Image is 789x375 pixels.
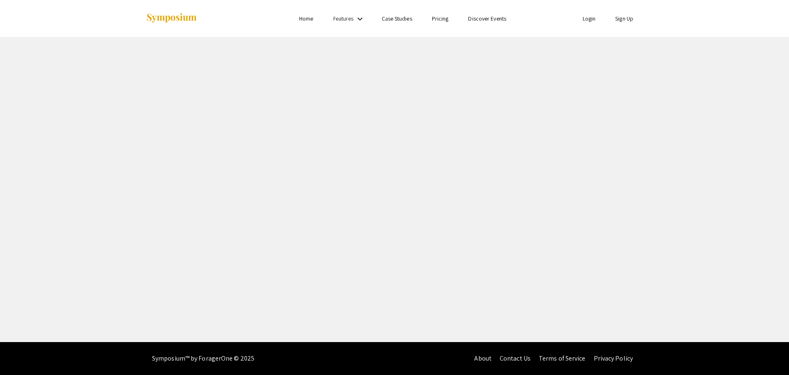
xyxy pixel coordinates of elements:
a: Features [333,15,354,22]
div: Symposium™ by ForagerOne © 2025 [152,342,254,375]
a: Login [583,15,596,22]
a: Case Studies [382,15,412,22]
mat-icon: Expand Features list [355,14,365,24]
a: Privacy Policy [594,354,633,363]
a: Terms of Service [539,354,586,363]
a: Home [299,15,313,22]
img: Symposium by ForagerOne [146,13,197,24]
a: Sign Up [615,15,633,22]
a: Contact Us [500,354,531,363]
a: Discover Events [468,15,506,22]
a: Pricing [432,15,449,22]
a: About [474,354,491,363]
